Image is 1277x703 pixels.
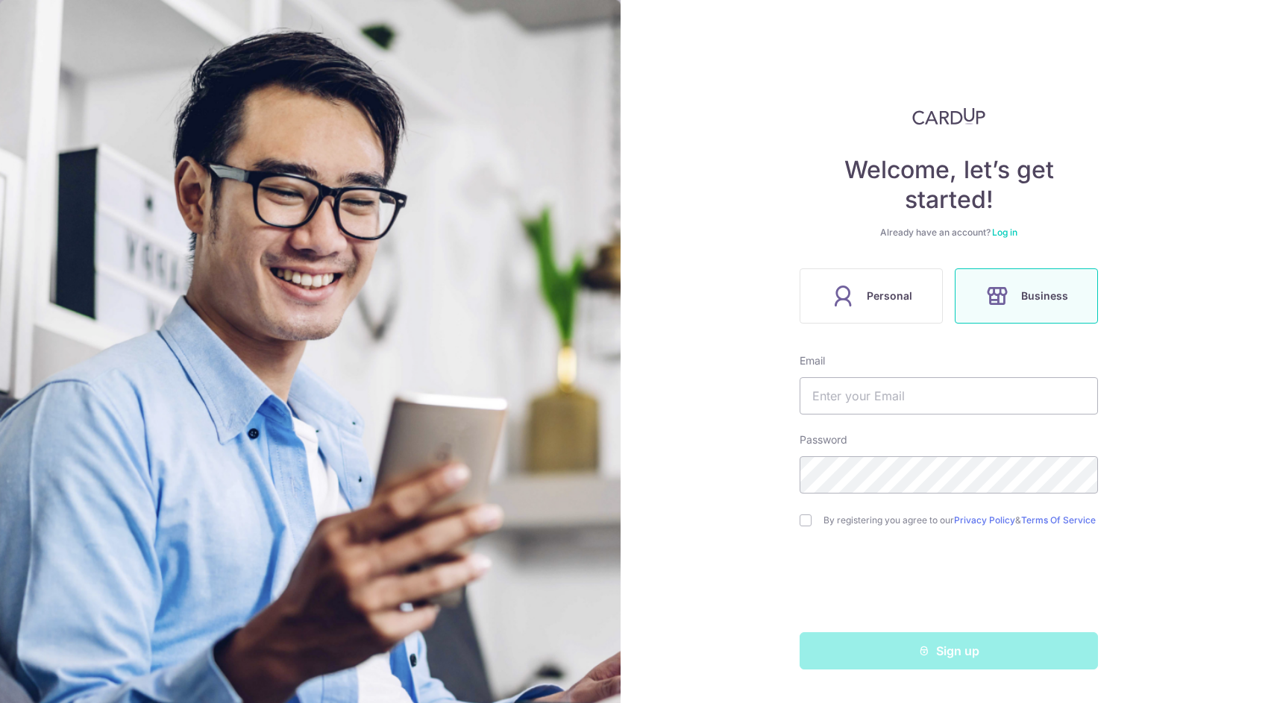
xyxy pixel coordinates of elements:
h4: Welcome, let’s get started! [800,155,1098,215]
label: Email [800,353,825,368]
input: Enter your Email [800,377,1098,414]
a: Log in [992,227,1017,238]
a: Privacy Policy [954,514,1015,526]
span: Business [1021,287,1068,305]
a: Personal [794,268,949,324]
iframe: reCAPTCHA [835,556,1062,614]
div: Already have an account? [800,227,1098,239]
img: CardUp Logo [912,107,985,125]
label: Password [800,432,847,447]
label: By registering you agree to our & [823,514,1098,526]
span: Personal [867,287,912,305]
a: Terms Of Service [1021,514,1096,526]
a: Business [949,268,1104,324]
